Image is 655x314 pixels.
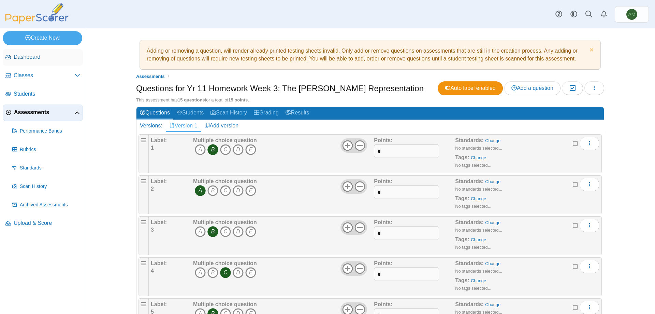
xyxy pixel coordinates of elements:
i: D [233,226,244,237]
small: No tags selected... [455,163,491,168]
a: Create New [3,31,82,45]
a: Questions [136,107,173,120]
b: Tags: [455,154,469,160]
span: Assessments [14,109,74,116]
a: Standards [10,160,83,176]
b: Multiple choice question [193,301,257,307]
span: Scan History [20,183,80,190]
span: Ashley Mercer [626,9,637,20]
b: 1 [151,145,154,151]
a: Upload & Score [3,215,83,232]
a: Alerts [596,7,611,22]
b: Standards: [455,301,484,307]
i: E [245,226,256,237]
span: Classes [14,72,75,79]
b: 2 [151,186,154,192]
a: Change [485,220,500,225]
small: No standards selected... [455,146,502,151]
a: Dismiss notice [588,47,594,54]
a: Archived Assessments [10,197,83,213]
i: D [233,144,244,155]
div: Drag handle [139,257,149,296]
i: E [245,144,256,155]
a: PaperScorer [3,19,71,25]
span: Standards [20,165,80,172]
i: C [220,267,231,278]
span: Archived Assessments [20,202,80,208]
a: Change [485,261,500,266]
i: D [233,267,244,278]
b: 4 [151,268,154,274]
b: Points: [374,178,392,184]
i: A [195,185,206,196]
b: Standards: [455,260,484,266]
span: Rubrics [20,146,80,153]
b: Tags: [455,195,469,201]
i: A [195,226,206,237]
span: Auto label enabled [445,85,496,91]
h1: Questions for Yr 11 Homework Week 3: The [PERSON_NAME] Representation [136,83,424,94]
small: No tags selected... [455,204,491,209]
b: Label: [151,219,167,225]
small: No tags selected... [455,245,491,250]
b: Standards: [455,178,484,184]
a: Add a question [504,81,561,95]
a: Change [471,278,486,283]
button: More options [580,178,599,191]
span: Upload & Score [14,219,80,227]
div: Drag handle [139,216,149,255]
a: Dashboard [3,49,83,66]
u: 15 questions [178,97,205,103]
a: Change [471,196,486,201]
b: Label: [151,137,167,143]
button: More options [580,137,599,150]
a: Scan History [207,107,250,120]
b: 3 [151,227,154,233]
span: Assessments [136,74,165,79]
div: Drag handle [139,175,149,214]
a: Change [485,302,500,307]
a: Change [471,237,486,242]
i: B [207,144,218,155]
a: Rubrics [10,141,83,158]
b: Multiple choice question [193,137,257,143]
i: E [245,267,256,278]
span: Dashboard [14,53,80,61]
span: Students [14,90,80,98]
small: No tags selected... [455,286,491,291]
i: E [245,185,256,196]
b: Points: [374,260,392,266]
b: Standards: [455,219,484,225]
b: Tags: [455,277,469,283]
div: Adding or removing a question, will render already printed testing sheets invalid. Only add or re... [143,44,597,66]
span: Performance Bands [20,128,80,135]
span: Ashley Mercer [628,12,636,17]
i: B [207,267,218,278]
i: D [233,185,244,196]
img: PaperScorer [3,3,71,24]
small: No standards selected... [455,187,502,192]
b: Multiple choice question [193,260,257,266]
div: Drag handle [139,134,149,173]
a: Scan History [10,178,83,195]
div: Versions: [136,120,166,132]
a: Change [485,138,500,143]
a: Assessments [3,105,83,121]
div: This assessment has for a total of . [136,97,604,103]
b: Points: [374,137,392,143]
i: C [220,144,231,155]
b: Multiple choice question [193,178,257,184]
a: Grading [250,107,282,120]
i: C [220,226,231,237]
a: Assessments [134,72,166,81]
i: A [195,144,206,155]
a: Results [282,107,312,120]
i: B [207,185,218,196]
u: 15 points [228,97,248,103]
span: Add a question [511,85,553,91]
a: Auto label enabled [438,81,503,95]
a: Change [485,179,500,184]
b: Standards: [455,137,484,143]
i: C [220,185,231,196]
b: Multiple choice question [193,219,257,225]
